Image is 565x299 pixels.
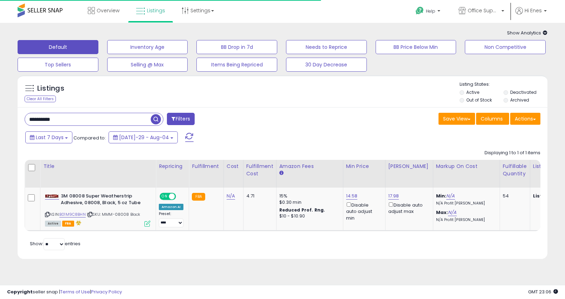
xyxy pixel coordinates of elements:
small: Amazon Fees. [279,170,284,176]
button: Top Sellers [18,58,98,72]
small: FBA [192,193,205,201]
div: $0.30 min [279,199,338,206]
span: OFF [175,194,186,200]
div: Repricing [159,163,186,170]
span: Help [426,8,435,14]
b: Min: [436,193,447,199]
div: Markup on Cost [436,163,497,170]
div: Fulfillment Cost [246,163,273,177]
a: 14.58 [346,193,358,200]
label: Active [466,89,479,95]
a: 17.98 [388,193,399,200]
span: Columns [481,115,503,122]
span: Overview [97,7,119,14]
button: Selling @ Max [107,58,188,72]
p: N/A Profit [PERSON_NAME] [436,217,494,222]
button: BB Drop in 7d [196,40,277,54]
p: N/A Profit [PERSON_NAME] [436,201,494,206]
h5: Listings [37,84,64,93]
div: Disable auto adjust max [388,201,428,215]
button: Needs to Reprice [286,40,367,54]
a: Help [410,1,447,23]
b: Listed Price: [533,193,565,199]
span: Office Suppliers [468,7,499,14]
label: Deactivated [510,89,537,95]
label: Archived [510,97,529,103]
button: Columns [476,113,509,125]
span: Last 7 Days [36,134,64,141]
div: Amazon AI [159,204,183,210]
p: Listing States: [460,81,548,88]
div: Displaying 1 to 1 of 1 items [485,150,540,156]
a: N/A [448,209,456,216]
span: Listings [147,7,165,14]
b: Max: [436,209,448,216]
span: Show Analytics [507,30,547,36]
div: Fulfillment [192,163,220,170]
button: Filters [167,113,194,125]
div: Clear All Filters [25,96,56,102]
a: N/A [446,193,455,200]
span: All listings currently available for purchase on Amazon [45,221,61,227]
label: Out of Stock [466,97,492,103]
strong: Copyright [7,288,33,295]
button: BB Price Below Min [376,40,456,54]
button: 30 Day Decrease [286,58,367,72]
button: Save View [439,113,475,125]
div: Amazon Fees [279,163,340,170]
span: Compared to: [73,135,106,141]
span: Hi Enes [525,7,542,14]
div: 4.71 [246,193,271,199]
a: Privacy Policy [91,288,122,295]
div: Preset: [159,212,183,227]
div: Title [43,163,153,170]
button: Items Being Repriced [196,58,277,72]
button: Default [18,40,98,54]
div: Disable auto adjust min [346,201,380,221]
div: 15% [279,193,338,199]
button: Actions [510,113,540,125]
div: 54 [503,193,525,199]
span: ON [160,194,169,200]
img: 41aFaFbMXVL._SL40_.jpg [45,194,59,198]
span: Show: entries [30,240,80,247]
a: Terms of Use [60,288,90,295]
div: $10 - $10.90 [279,213,338,219]
div: Min Price [346,163,382,170]
button: Inventory Age [107,40,188,54]
div: [PERSON_NAME] [388,163,430,170]
button: [DATE]-29 - Aug-04 [109,131,178,143]
span: | SKU: MMM-08008 Black [87,212,141,217]
button: Non Competitive [465,40,546,54]
span: 2025-08-12 23:06 GMT [528,288,558,295]
div: seller snap | | [7,289,122,295]
button: Last 7 Days [25,131,72,143]
div: Fulfillable Quantity [503,163,527,177]
i: Get Help [415,6,424,15]
span: FBA [62,221,74,227]
div: Cost [227,163,240,170]
div: ASIN: [45,193,150,226]
b: Reduced Prof. Rng. [279,207,325,213]
th: The percentage added to the cost of goods (COGS) that forms the calculator for Min & Max prices. [433,160,500,188]
i: hazardous material [74,220,82,225]
span: [DATE]-29 - Aug-04 [119,134,169,141]
a: N/A [227,193,235,200]
a: B01M9C8BHN [59,212,86,217]
a: Hi Enes [515,7,547,23]
b: 3M 08008 Super Weatherstrip Adhesive, 08008, Black, 5 oz Tube [61,193,146,208]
